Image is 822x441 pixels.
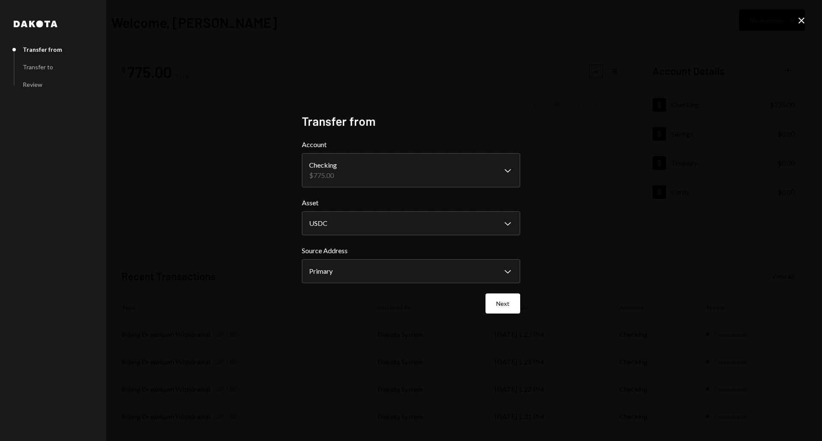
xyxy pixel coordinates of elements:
button: Source Address [302,259,520,283]
label: Asset [302,198,520,208]
h2: Transfer from [302,113,520,130]
label: Source Address [302,246,520,256]
button: Account [302,153,520,187]
div: Review [23,81,42,88]
div: Transfer to [23,63,53,71]
label: Account [302,139,520,150]
button: Asset [302,211,520,235]
button: Next [485,293,520,314]
div: Transfer from [23,46,62,53]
